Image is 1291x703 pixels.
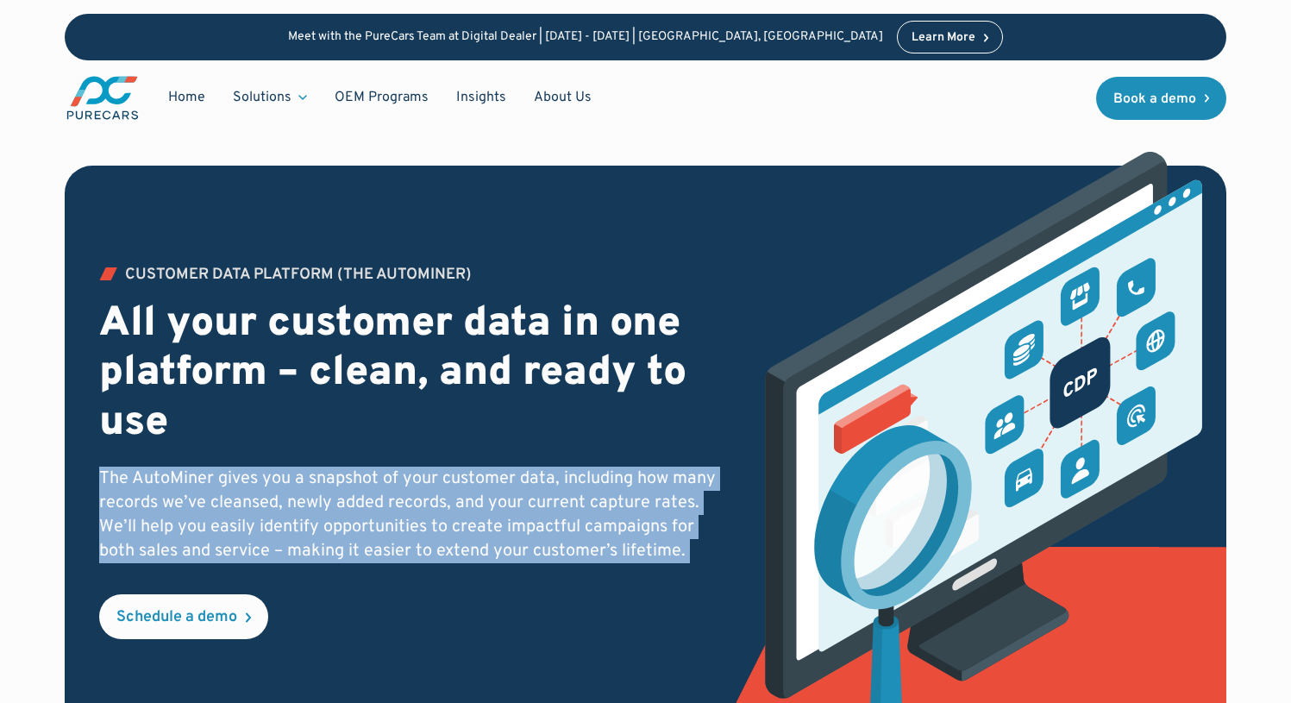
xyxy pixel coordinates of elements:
[442,81,520,114] a: Insights
[321,81,442,114] a: OEM Programs
[1113,92,1196,106] div: Book a demo
[288,30,883,45] p: Meet with the PureCars Team at Digital Dealer | [DATE] - [DATE] | [GEOGRAPHIC_DATA], [GEOGRAPHIC_...
[65,74,141,122] a: main
[520,81,605,114] a: About Us
[125,267,472,283] div: Customer Data PLATFORM (The Autominer)
[65,74,141,122] img: purecars logo
[233,88,291,107] div: Solutions
[219,81,321,114] div: Solutions
[99,300,723,449] h2: All your customer data in one platform – clean, and ready to use
[116,610,237,625] div: Schedule a demo
[897,21,1004,53] a: Learn More
[99,594,268,639] a: Schedule a demo
[1096,77,1227,120] a: Book a demo
[99,467,723,563] p: The AutoMiner gives you a snapshot of your customer data, including how many records we’ve cleans...
[912,32,975,44] div: Learn More
[154,81,219,114] a: Home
